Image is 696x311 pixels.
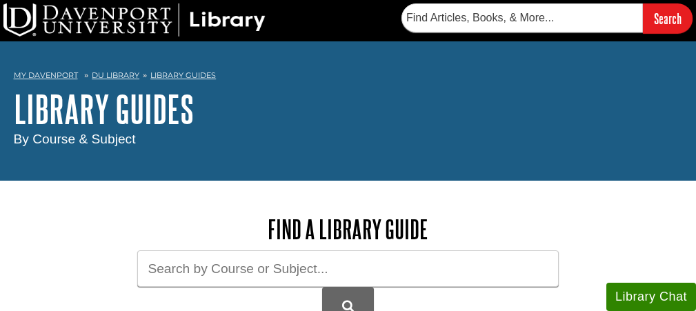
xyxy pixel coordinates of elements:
[401,3,643,32] input: Find Articles, Books, & More...
[150,70,216,80] a: Library Guides
[14,70,78,81] a: My Davenport
[14,66,683,88] nav: breadcrumb
[128,215,568,243] h2: Find a Library Guide
[14,130,683,150] div: By Course & Subject
[14,88,683,130] h1: Library Guides
[643,3,693,33] input: Search
[92,70,139,80] a: DU Library
[606,283,696,311] button: Library Chat
[3,3,266,37] img: DU Library
[137,250,559,287] input: Search by Course or Subject...
[401,3,693,33] form: Searches DU Library's articles, books, and more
